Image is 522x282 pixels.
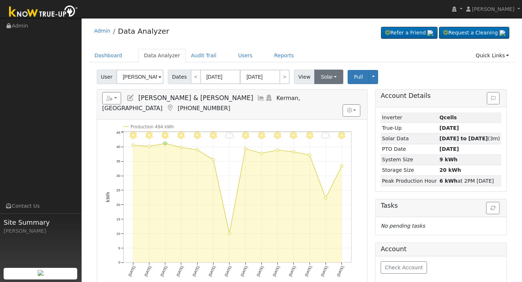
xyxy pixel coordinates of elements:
button: Issue History [487,92,500,104]
a: < [191,70,201,84]
span: User [97,70,117,84]
circle: onclick="" [148,145,150,148]
text: 10 [116,232,120,236]
i: No pending tasks [381,223,425,229]
text: [DATE] [159,265,168,277]
a: Multi-Series Graph [257,94,265,101]
strong: [DATE] [439,125,459,131]
td: PTO Date [381,144,438,154]
circle: onclick="" [308,154,311,157]
input: Select a User [116,70,163,84]
text: 20 [116,203,120,207]
a: Data Analyzer [138,49,186,62]
text: 30 [116,174,120,178]
circle: onclick="" [180,146,183,149]
strong: 6 kWh [439,178,457,184]
text: [DATE] [176,265,184,277]
strong: 20 kWh [439,167,461,173]
i: 9/16 - Clear [194,132,201,139]
circle: onclick="" [228,232,231,235]
text: [DATE] [224,265,232,277]
h5: Tasks [381,202,501,210]
a: Refer a Friend [381,27,438,39]
strong: [DATE] to [DATE] [439,136,488,141]
text: [DATE] [208,265,216,277]
td: Storage Size [381,165,438,175]
img: retrieve [427,30,433,36]
span: (3m) [439,136,500,141]
text: 5 [118,246,120,250]
img: Know True-Up [5,4,82,20]
circle: onclick="" [340,165,343,167]
text: 35 [116,159,120,163]
circle: onclick="" [292,150,295,153]
span: [PERSON_NAME] [472,6,514,12]
i: 9/25 - MostlyClear [338,132,345,139]
text: [DATE] [320,265,329,277]
circle: onclick="" [163,142,167,145]
span: [PERSON_NAME] & [PERSON_NAME] [138,94,253,101]
a: Admin [94,28,111,34]
text: [DATE] [240,265,248,277]
i: 9/18 - Cloudy [225,132,234,139]
circle: onclick="" [132,144,134,147]
a: Quick Links [470,49,514,62]
a: Dashboard [89,49,128,62]
i: 9/13 - Clear [146,132,153,139]
td: Peak Production Hour [381,176,438,186]
text: [DATE] [144,265,152,277]
text: Production 494 kWh [130,124,174,129]
i: 9/24 - Cloudy [321,132,330,139]
img: retrieve [500,30,505,36]
a: Reports [269,49,299,62]
button: Solar [314,70,343,84]
h5: Account Details [381,92,501,100]
circle: onclick="" [276,149,279,152]
text: [DATE] [304,265,312,277]
span: Dates [168,70,191,84]
i: 9/15 - Clear [178,132,185,139]
circle: onclick="" [244,147,247,150]
i: 9/19 - Clear [242,132,249,139]
span: [DATE] [439,146,459,152]
td: Inverter [381,112,438,123]
a: Edit User (31387) [127,94,134,101]
a: Map [166,104,174,112]
a: > [279,70,290,84]
button: Pull [348,70,369,84]
circle: onclick="" [324,197,327,200]
text: [DATE] [192,265,200,277]
text: 40 [116,145,120,149]
td: True-Up [381,123,438,133]
circle: onclick="" [196,148,199,151]
text: kWh [105,192,110,202]
text: [DATE] [336,265,345,277]
i: 9/21 - Clear [274,132,281,139]
img: retrieve [38,270,43,276]
button: Check Account [381,261,427,274]
a: Login As (last 06/10/2025 5:38:27 PM) [265,94,273,101]
text: 25 [116,188,120,192]
td: at 2PM [DATE] [438,176,501,186]
a: Audit Trail [186,49,222,62]
circle: onclick="" [260,152,263,155]
span: Pull [354,74,363,80]
td: System Size [381,154,438,165]
span: View [294,70,315,84]
a: Users [233,49,258,62]
circle: onclick="" [212,158,215,161]
text: [DATE] [256,265,264,277]
span: Check Account [385,265,423,270]
strong: ID: 1455, authorized: 07/29/25 [439,115,457,120]
text: 45 [116,130,120,134]
i: 9/12 - Clear [129,132,136,139]
i: 9/20 - Clear [258,132,265,139]
div: [PERSON_NAME] [4,227,78,235]
button: Refresh [486,202,500,214]
h5: Account [381,245,406,253]
text: 0 [118,261,120,265]
text: 15 [116,217,120,221]
strong: 9 kWh [439,157,457,162]
a: Request a Cleaning [439,27,509,39]
text: [DATE] [288,265,297,277]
